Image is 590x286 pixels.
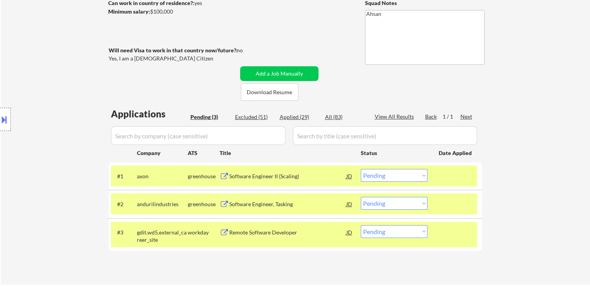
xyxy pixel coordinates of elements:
input: Search by title (case sensitive) [293,126,477,145]
button: Download Resume [241,83,298,101]
div: Remote Software Developer [229,229,346,236]
div: JD [346,225,353,239]
div: no [237,47,259,54]
div: Software Engineer II (Scaling) [229,172,346,180]
div: Next [460,113,473,121]
div: andurilindustries [137,200,188,208]
div: axon [137,172,188,180]
div: greenhouse [188,200,220,208]
div: Software Engineer, Tasking [229,200,346,208]
button: Add a Job Manually [240,66,318,81]
div: Excluded (51) [235,113,274,121]
div: JD [346,197,353,211]
div: Title [220,149,353,157]
div: View All Results [375,113,416,121]
strong: Minimum salary: [108,8,150,15]
div: ATS [188,149,220,157]
div: #2 [117,200,131,208]
div: Date Applied [439,149,473,157]
div: Applied (29) [280,113,318,121]
div: greenhouse [188,172,220,180]
div: gdit.wd5.external_career_site [137,229,188,244]
div: #3 [117,229,131,236]
div: $100,000 [108,8,237,16]
div: Company [137,149,188,157]
div: Pending (3) [190,113,229,121]
input: Search by company (case sensitive) [111,126,285,145]
div: Status [361,146,427,160]
div: 1 / 1 [443,113,460,121]
div: Yes, I am a [DEMOGRAPHIC_DATA] Citizen [109,55,240,62]
div: All (83) [325,113,364,121]
div: workday [188,229,220,236]
div: Applications [111,109,188,119]
div: Back [425,113,438,121]
strong: Will need Visa to work in that country now/future?: [109,47,238,53]
div: JD [346,169,353,183]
